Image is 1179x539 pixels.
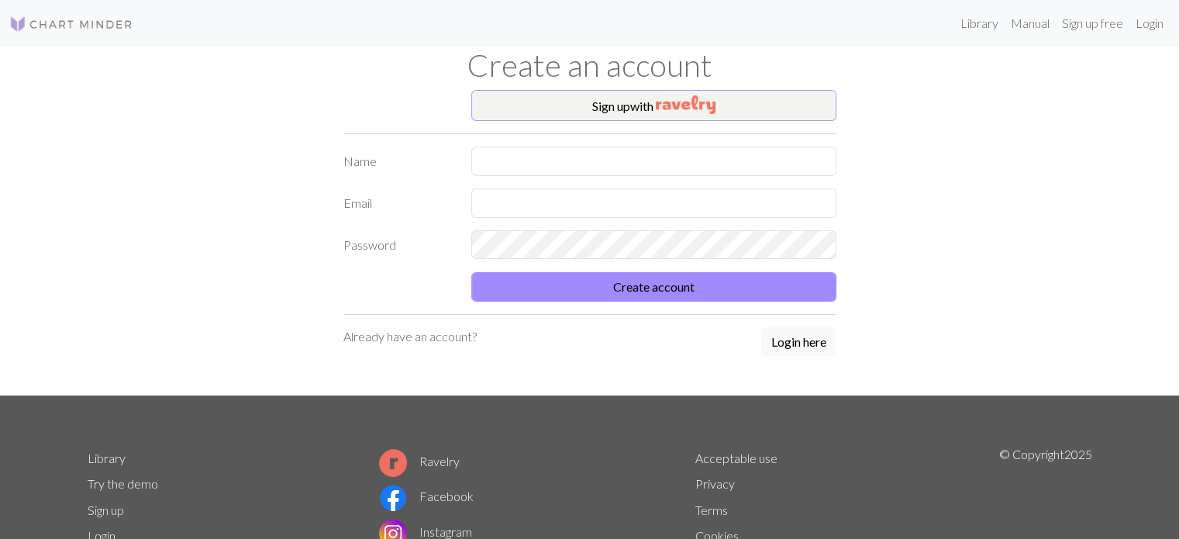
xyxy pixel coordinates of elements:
a: Privacy [695,476,735,491]
a: Terms [695,503,728,517]
a: Instagram [379,524,472,539]
img: Facebook logo [379,484,407,512]
a: Login [1129,8,1170,39]
label: Email [334,188,462,218]
button: Sign upwith [471,90,836,121]
a: Ravelry [379,454,460,468]
a: Try the demo [88,476,158,491]
a: Library [954,8,1005,39]
h1: Create an account [78,47,1101,84]
a: Login here [761,327,836,358]
a: Sign up free [1056,8,1129,39]
label: Name [334,147,462,176]
a: Library [88,451,126,465]
p: Already have an account? [343,327,477,346]
a: Manual [1005,8,1056,39]
label: Password [334,230,462,260]
img: Ravelry [656,95,715,114]
a: Acceptable use [695,451,777,465]
button: Login here [761,327,836,357]
a: Sign up [88,503,124,517]
img: Ravelry logo [379,449,407,477]
img: Logo [9,15,133,33]
button: Create account [471,272,836,302]
a: Facebook [379,489,474,503]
